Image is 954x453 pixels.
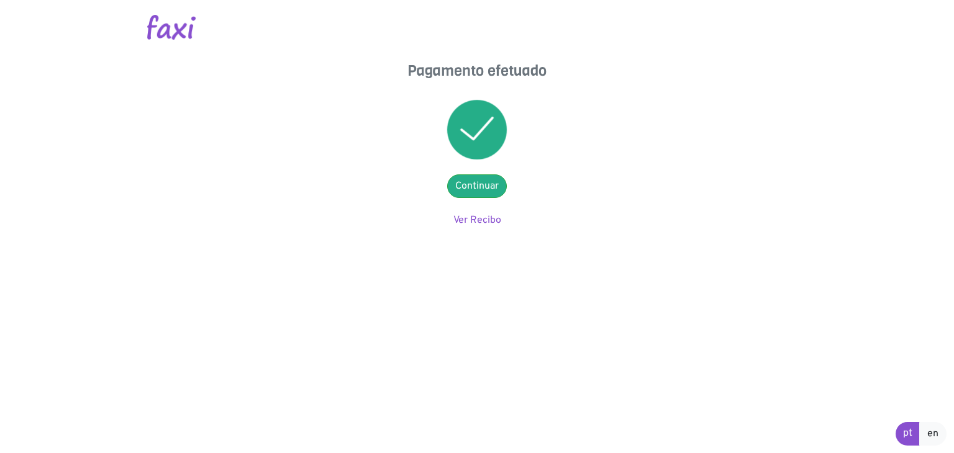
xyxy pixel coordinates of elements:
[447,174,507,198] a: Continuar
[896,422,920,446] a: pt
[447,100,507,159] img: success
[353,62,601,80] h4: Pagamento efetuado
[919,422,947,446] a: en
[453,214,501,226] a: Ver Recibo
